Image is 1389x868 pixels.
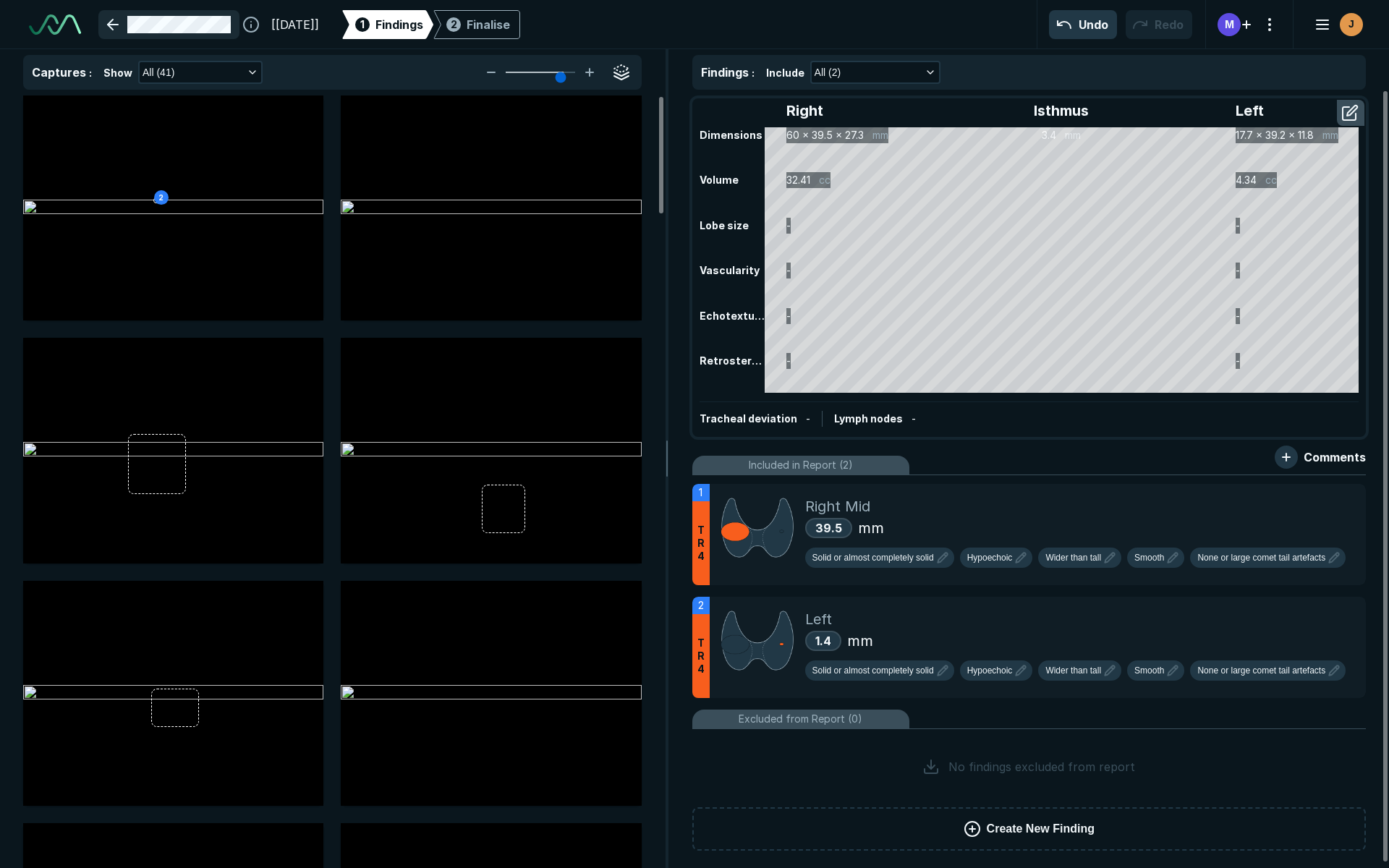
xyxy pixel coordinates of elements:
span: All (41) [143,64,174,80]
span: 39.5 [815,521,842,535]
span: Left [805,608,832,630]
span: 1 [360,17,365,32]
span: Findings [701,65,749,80]
span: T R 4 [697,524,705,563]
span: Included in Report (2) [749,457,853,473]
li: Excluded from Report (0)No findings excluded from report [692,710,1366,799]
a: See-Mode Logo [23,9,87,41]
span: - [806,412,810,425]
span: T R 4 [697,637,705,676]
span: None or large comet tail artefacts [1197,551,1325,564]
span: Right Mid [805,495,870,517]
span: Captures [32,65,86,80]
span: Solid or almost completely solid [812,664,934,677]
button: avatar-name [1305,10,1366,39]
span: J [1348,17,1354,32]
div: avatar-name [1340,13,1363,36]
div: 2Finalise [433,10,520,39]
span: 1.4 [815,634,831,648]
span: Show [103,65,132,80]
span: Hypoechoic [967,551,1013,564]
span: Smooth [1134,551,1164,564]
span: 1 [699,485,702,501]
span: [[DATE]] [271,16,319,33]
div: 1Findings [342,10,433,39]
span: Tracheal deviation [700,412,797,425]
span: Smooth [1134,664,1164,677]
li: 1TR4Right Mid39.5mm [692,484,1366,585]
span: mm [847,630,873,652]
span: All (2) [815,64,841,80]
span: Excluded from Report (0) [739,711,862,727]
span: Lymph nodes [834,412,903,425]
li: 2TR4Left1.4mm [692,597,1366,698]
button: Undo [1049,10,1117,39]
span: Findings [375,16,423,33]
img: See-Mode Logo [29,14,81,35]
div: avatar-name [1218,13,1241,36]
span: 2 [698,597,704,613]
span: mm [858,517,884,539]
span: M [1225,17,1234,32]
img: +J2l+YAAAABklEQVQDADZDJIQKw1kVAAAAAElFTkSuQmCC [721,608,794,673]
button: Redo [1126,10,1192,39]
img: w0hPMLveMAAAAASUVORK5CYII= [721,495,794,560]
span: Solid or almost completely solid [812,551,934,564]
div: Finalise [467,16,510,33]
span: None or large comet tail artefacts [1197,664,1325,677]
button: Create New Finding [692,807,1366,851]
span: Wider than tall [1045,551,1101,564]
span: - [912,412,916,425]
span: Create New Finding [987,820,1095,838]
span: : [89,67,92,79]
span: Hypoechoic [967,664,1013,677]
span: No findings excluded from report [948,758,1135,775]
span: : [752,67,755,79]
span: Wider than tall [1045,664,1101,677]
span: Include [766,65,804,80]
span: 2 [451,17,457,32]
span: Comments [1304,448,1366,466]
